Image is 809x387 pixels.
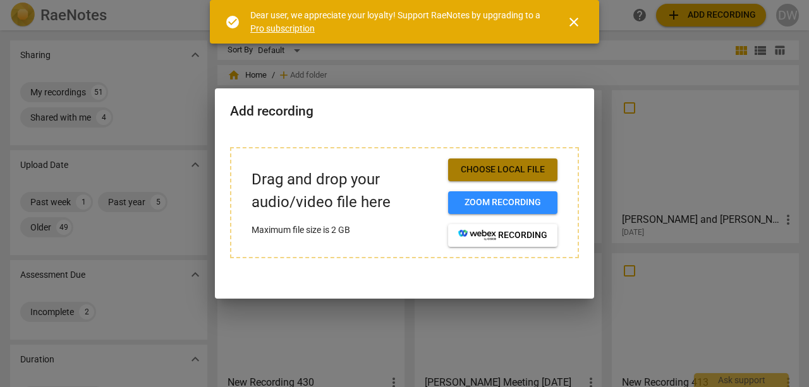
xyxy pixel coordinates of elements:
p: Maximum file size is 2 GB [252,223,438,237]
button: Zoom recording [448,191,557,214]
span: Zoom recording [458,196,547,209]
span: recording [458,229,547,242]
span: check_circle [225,15,240,30]
button: Close [559,7,589,37]
span: Choose local file [458,164,547,176]
h2: Add recording [230,104,579,119]
div: Dear user, we appreciate your loyalty! Support RaeNotes by upgrading to a [250,9,544,35]
span: close [566,15,581,30]
a: Pro subscription [250,23,315,33]
button: Choose local file [448,158,557,181]
p: Drag and drop your audio/video file here [252,169,438,213]
button: recording [448,224,557,247]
